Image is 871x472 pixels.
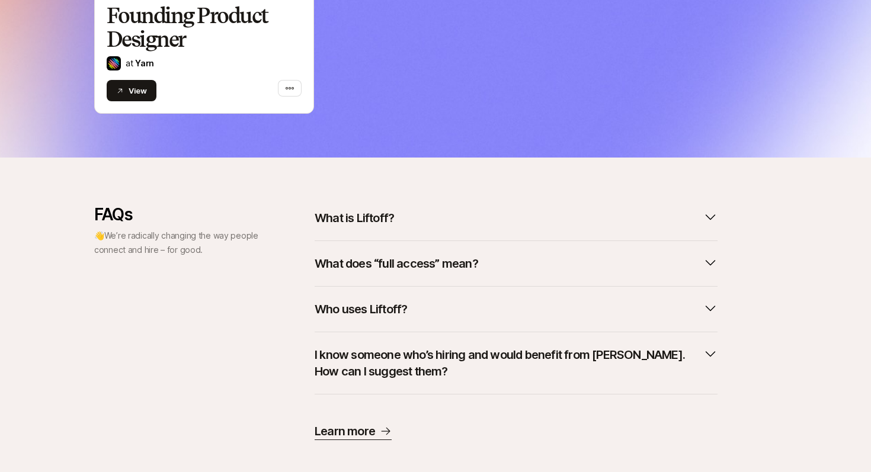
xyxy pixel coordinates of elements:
a: Learn more [315,423,392,440]
span: We’re radically changing the way people connect and hire – for good. [94,230,258,255]
a: Yarn [135,58,154,68]
button: Who uses Liftoff? [315,296,718,322]
p: FAQs [94,205,260,224]
button: What does “full access” mean? [315,251,718,277]
button: I know someone who’s hiring and would benefit from [PERSON_NAME]. How can I suggest them? [315,342,718,384]
button: View [107,80,156,101]
p: at [126,56,154,70]
p: What does “full access” mean? [315,255,478,272]
button: What is Liftoff? [315,205,718,231]
p: What is Liftoff? [315,210,394,226]
p: Learn more [315,423,375,439]
p: 👋 [94,229,260,257]
img: Yarn [107,56,121,70]
p: Who uses Liftoff? [315,301,407,317]
p: I know someone who’s hiring and would benefit from [PERSON_NAME]. How can I suggest them? [315,346,699,380]
h2: Founding Product Designer [107,4,302,52]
